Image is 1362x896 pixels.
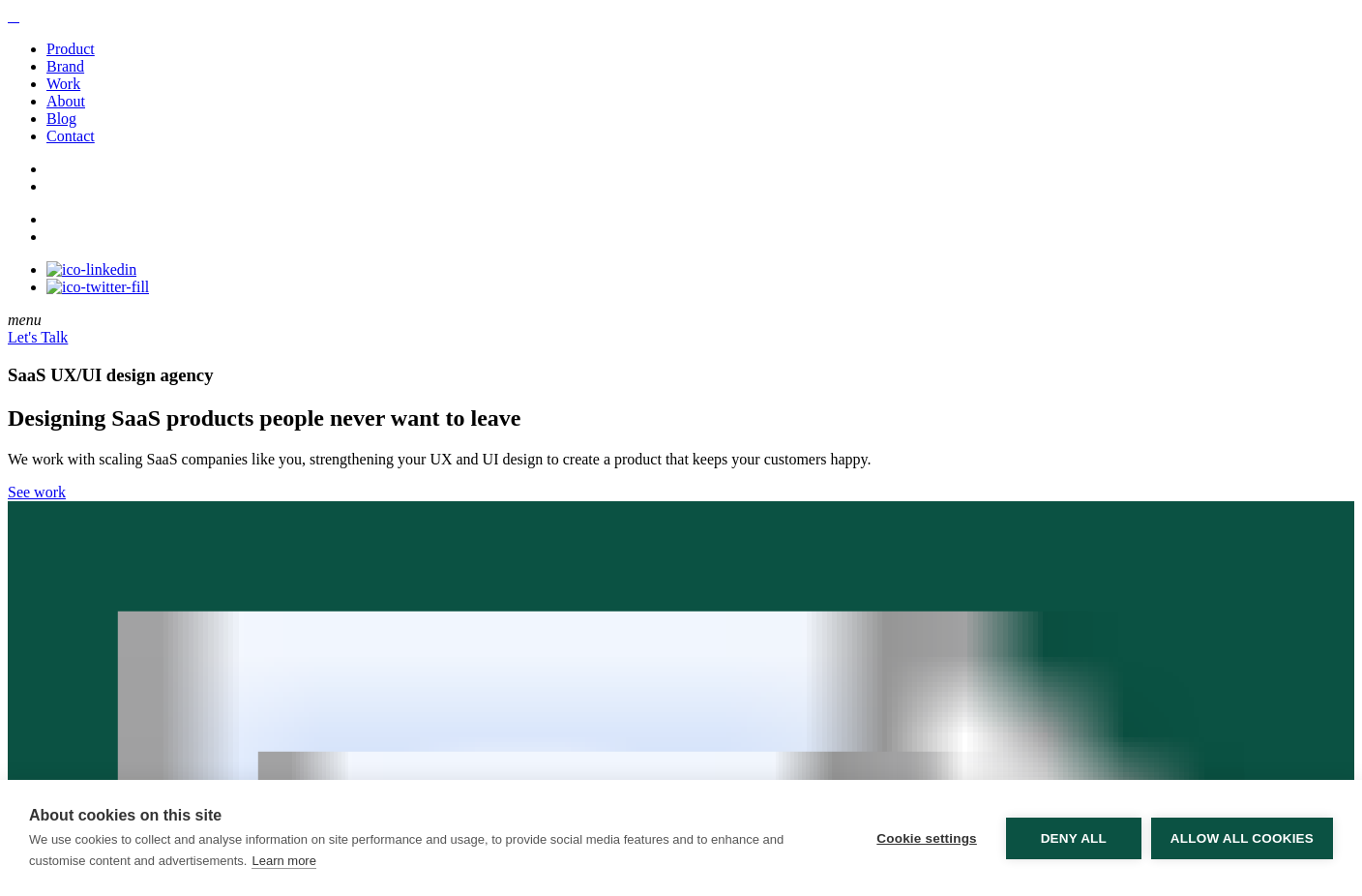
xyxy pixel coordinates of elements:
span: to [446,405,465,431]
a: Blog [46,110,76,127]
strong: About cookies on this site [29,807,222,823]
button: Allow all cookies [1151,818,1333,859]
span: people [259,405,324,431]
span: never [330,405,385,431]
button: Cookie settings [857,818,996,859]
a: Learn more [252,853,315,869]
img: ico-twitter-fill [46,279,149,296]
a: About [46,93,85,109]
span: Designing [8,405,105,431]
span: SaaS [111,405,161,431]
a: Contact [46,128,95,144]
em: menu [8,312,42,328]
a: Brand [46,58,84,75]
span: leave [471,405,521,431]
h1: SaaS UX/UI design agency [8,365,1354,386]
p: We use cookies to collect and analyse information on site performance and usage, to provide socia... [29,832,784,868]
span: products [166,405,253,431]
span: want [391,405,440,431]
img: ico-linkedin [46,261,136,279]
a: Product [46,41,95,57]
a: Let's Talk [8,329,68,345]
button: Deny all [1006,818,1141,859]
p: We work with scaling SaaS companies like you, strengthening your UX and UI design to create a pro... [8,451,1354,468]
a: See work [8,484,66,500]
a: Work [46,75,80,92]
